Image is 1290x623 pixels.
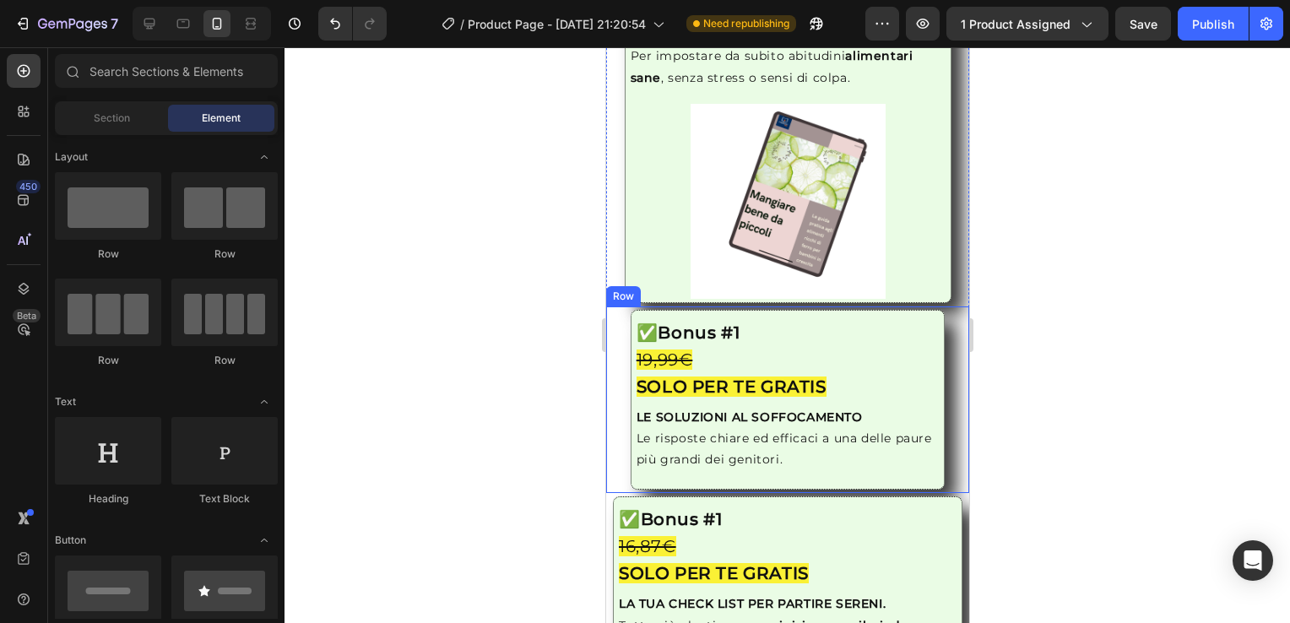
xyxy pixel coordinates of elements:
div: Row [55,246,161,262]
div: Row [3,241,31,257]
button: 1 product assigned [946,7,1108,41]
span: Section [94,111,130,126]
strong: Bonus #1 [51,275,133,295]
div: Publish [1192,15,1234,33]
strong: LE SOLUZIONI AL SOFFOCAMENTO [30,362,257,377]
span: Text [55,394,76,409]
span: Toggle open [251,144,278,171]
div: Row [55,353,161,368]
s: 19,99€ [30,302,87,322]
div: Row [171,353,278,368]
div: Text Block [171,491,278,507]
button: Publish [1178,7,1249,41]
span: Toggle open [251,527,278,554]
p: 7 [111,14,118,34]
strong: SOLO PER TE GRATIS [30,329,220,349]
span: Toggle open [251,388,278,415]
span: Need republishing [703,16,789,31]
div: Open Intercom Messenger [1233,540,1273,581]
div: Row [171,246,278,262]
input: Search Sections & Elements [55,54,278,88]
span: / [460,15,464,33]
span: Save [1130,17,1157,31]
button: Save [1115,7,1171,41]
span: Element [202,111,241,126]
strong: alimentari sane [24,1,307,37]
span: Layout [55,149,88,165]
p: Le risposte chiare ed efficaci a una delle paure più grandi dei genitori. [30,381,333,423]
span: Product Page - [DATE] 21:20:54 [468,15,646,33]
h2: ✅ [29,270,335,355]
span: Button [55,533,86,548]
div: Beta [13,309,41,322]
div: Undo/Redo [318,7,387,41]
span: 1 product assigned [961,15,1070,33]
div: Heading [55,491,161,507]
button: 7 [7,7,126,41]
div: 450 [16,180,41,193]
iframe: Design area [606,47,969,623]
